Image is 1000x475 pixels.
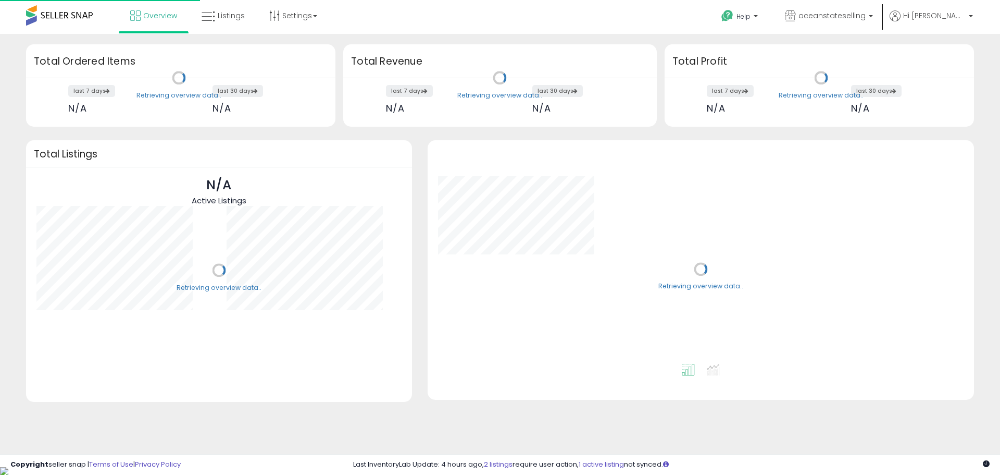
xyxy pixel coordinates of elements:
div: Retrieving overview data.. [136,91,221,100]
div: seller snap | | [10,460,181,470]
a: Hi [PERSON_NAME] [890,10,973,34]
span: Overview [143,10,177,21]
i: Get Help [721,9,734,22]
div: Retrieving overview data.. [779,91,864,100]
div: Retrieving overview data.. [177,283,261,293]
a: 1 active listing [579,459,624,469]
div: Retrieving overview data.. [457,91,542,100]
i: Click here to read more about un-synced listings. [663,461,669,468]
span: Listings [218,10,245,21]
div: Retrieving overview data.. [658,282,743,291]
div: Last InventoryLab Update: 4 hours ago, require user action, not synced. [353,460,990,470]
span: Help [736,12,751,21]
a: Help [713,2,768,34]
strong: Copyright [10,459,48,469]
a: Privacy Policy [135,459,181,469]
span: oceanstateselling [798,10,866,21]
span: Hi [PERSON_NAME] [903,10,966,21]
a: Terms of Use [89,459,133,469]
a: 2 listings [484,459,512,469]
